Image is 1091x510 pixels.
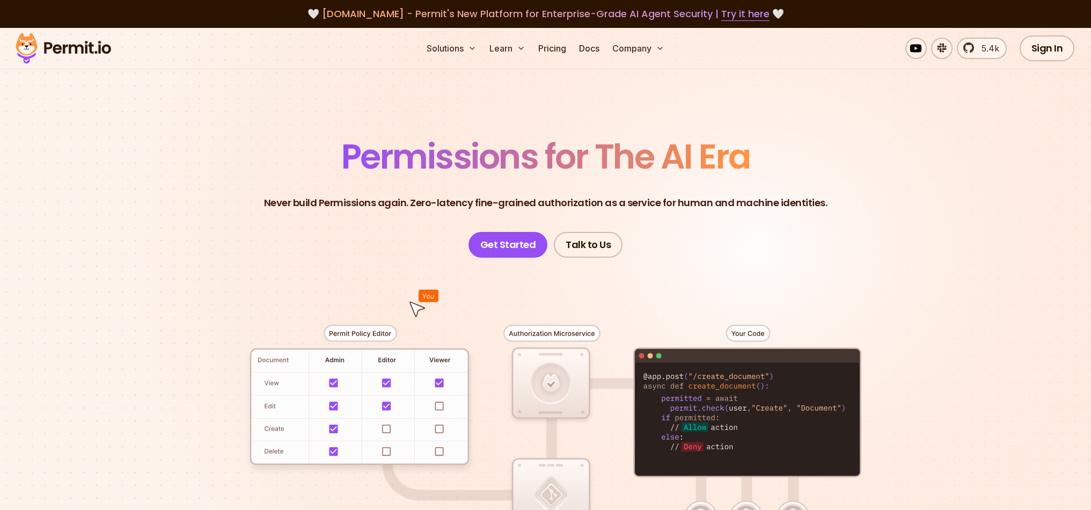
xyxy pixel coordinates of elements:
[975,42,999,55] span: 5.4k
[11,30,116,67] img: Permit logo
[485,38,530,59] button: Learn
[1020,35,1075,61] a: Sign In
[26,6,1065,21] div: 🤍 🤍
[575,38,604,59] a: Docs
[468,232,548,258] a: Get Started
[721,7,770,21] a: Try it here
[608,38,669,59] button: Company
[264,195,828,210] p: Never build Permissions again. Zero-latency fine-grained authorization as a service for human and...
[554,232,623,258] a: Talk to Us
[322,7,770,20] span: [DOMAIN_NAME] - Permit's New Platform for Enterprise-Grade AI Agent Security |
[957,38,1007,59] a: 5.4k
[422,38,481,59] button: Solutions
[534,38,570,59] a: Pricing
[341,133,750,180] span: Permissions for The AI Era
